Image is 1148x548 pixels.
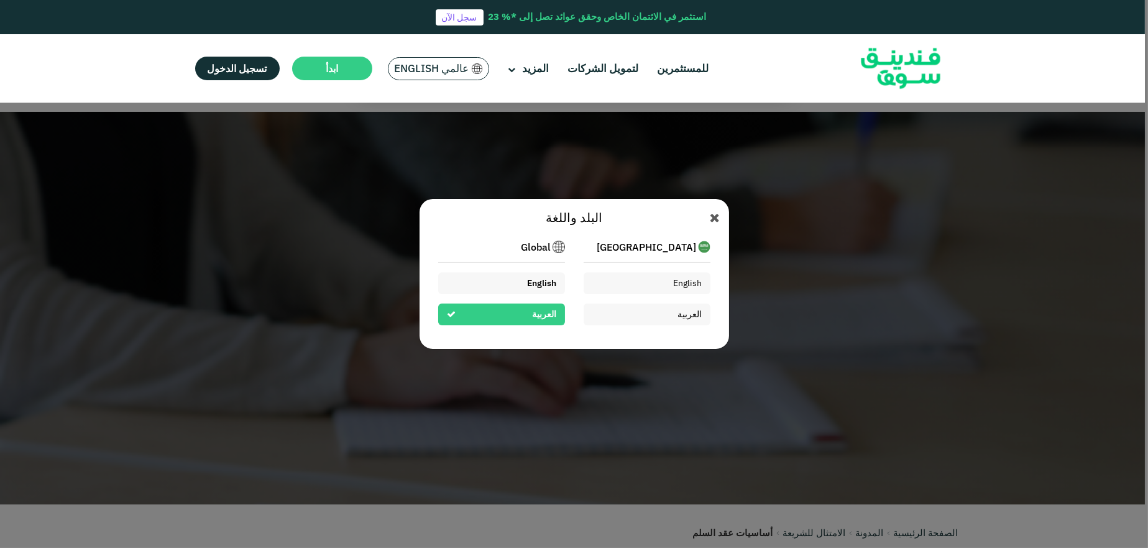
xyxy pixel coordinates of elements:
a: للمستثمرين [654,58,712,79]
span: [GEOGRAPHIC_DATA] [597,239,696,254]
img: SA Flag [698,241,710,253]
span: العربية [677,309,702,320]
span: المزيد [522,62,549,75]
span: English [673,277,702,289]
img: SA Flag [553,241,565,253]
span: English [527,277,556,289]
span: العربية [532,309,556,320]
div: استثمر في الائتمان الخاص وحقق عوائد تصل إلى *% 23 [489,10,707,24]
span: عالمي English [395,62,469,76]
div: البلد واللغة [438,208,710,227]
img: SA Flag [472,63,483,74]
img: Logo [840,37,962,100]
span: تسجيل الدخول [208,62,267,75]
a: لتمويل الشركات [564,58,641,79]
span: ابدأ [326,62,338,75]
a: تسجيل الدخول [195,57,280,80]
a: سجل الآن [436,9,484,26]
span: Global [521,239,551,254]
